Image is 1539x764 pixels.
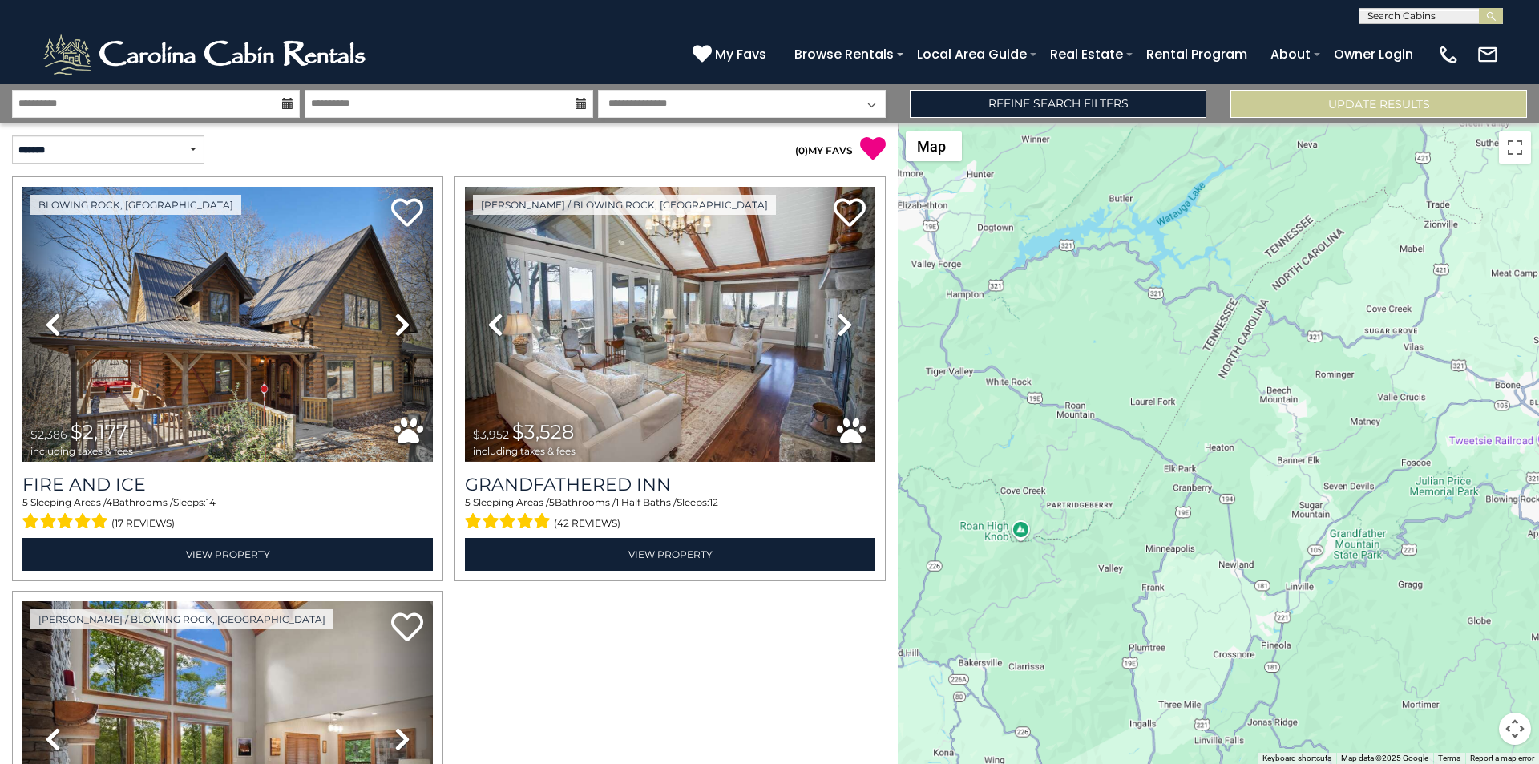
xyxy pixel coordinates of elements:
[1499,131,1531,164] button: Toggle fullscreen view
[391,196,423,231] a: Add to favorites
[1341,754,1428,762] span: Map data ©2025 Google
[917,138,946,155] span: Map
[465,187,875,462] img: thumbnail_163264290.jpeg
[30,195,241,215] a: Blowing Rock, [GEOGRAPHIC_DATA]
[1326,40,1421,68] a: Owner Login
[22,538,433,571] a: View Property
[40,30,373,79] img: White-1-2.png
[71,420,127,443] span: $2,177
[909,40,1035,68] a: Local Area Guide
[902,743,955,764] img: Google
[910,90,1206,118] a: Refine Search Filters
[709,496,718,508] span: 12
[22,187,433,462] img: thumbnail_163279950.jpeg
[206,496,216,508] span: 14
[473,446,576,456] span: including taxes & fees
[549,496,555,508] span: 5
[465,538,875,571] a: View Property
[834,196,866,231] a: Add to favorites
[616,496,677,508] span: 1 Half Baths /
[1476,43,1499,66] img: mail-regular-white.png
[906,131,962,161] button: Change map style
[512,420,574,443] span: $3,528
[1438,754,1460,762] a: Terms
[465,474,875,495] a: Grandfathered Inn
[786,40,902,68] a: Browse Rentals
[465,496,471,508] span: 5
[22,495,433,534] div: Sleeping Areas / Bathrooms / Sleeps:
[473,427,509,442] span: $3,952
[30,427,67,442] span: $2,386
[22,496,28,508] span: 5
[798,144,805,156] span: 0
[473,195,776,215] a: [PERSON_NAME] / Blowing Rock, [GEOGRAPHIC_DATA]
[693,44,770,65] a: My Favs
[1262,40,1319,68] a: About
[1470,754,1534,762] a: Report a map error
[1138,40,1255,68] a: Rental Program
[465,495,875,534] div: Sleeping Areas / Bathrooms / Sleeps:
[106,496,112,508] span: 4
[715,44,766,64] span: My Favs
[22,474,433,495] a: Fire And Ice
[1042,40,1131,68] a: Real Estate
[30,609,333,629] a: [PERSON_NAME] / Blowing Rock, [GEOGRAPHIC_DATA]
[795,144,808,156] span: ( )
[1262,753,1331,764] button: Keyboard shortcuts
[1230,90,1527,118] button: Update Results
[1499,713,1531,745] button: Map camera controls
[30,446,133,456] span: including taxes & fees
[554,513,620,534] span: (42 reviews)
[111,513,175,534] span: (17 reviews)
[795,144,853,156] a: (0)MY FAVS
[391,611,423,645] a: Add to favorites
[1437,43,1460,66] img: phone-regular-white.png
[902,743,955,764] a: Open this area in Google Maps (opens a new window)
